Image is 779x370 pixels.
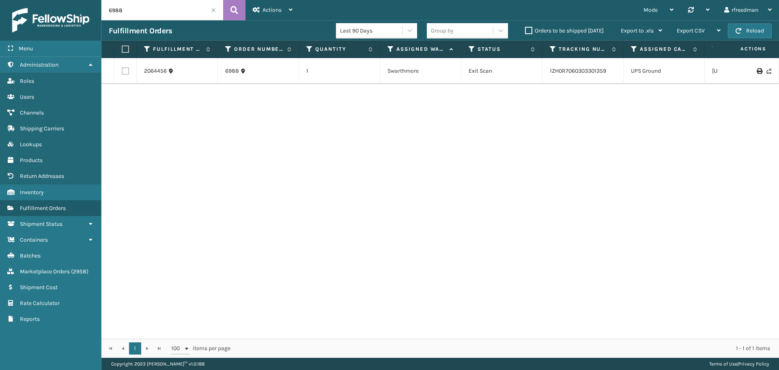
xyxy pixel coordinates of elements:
[478,45,527,53] label: Status
[109,26,172,36] h3: Fulfillment Orders
[677,27,705,34] span: Export CSV
[559,45,608,53] label: Tracking Number
[20,189,44,196] span: Inventory
[643,6,658,13] span: Mode
[234,45,283,53] label: Order Number
[153,45,202,53] label: Fulfillment Order Id
[20,221,62,227] span: Shipment Status
[20,173,64,180] span: Return Addresses
[144,67,167,75] a: 2064456
[20,316,40,322] span: Reports
[20,252,41,259] span: Batches
[20,284,58,291] span: Shipment Cost
[71,268,88,275] span: ( 2958 )
[20,93,34,100] span: Users
[20,300,60,307] span: Rate Calculator
[20,268,70,275] span: Marketplace Orders
[728,24,772,38] button: Reload
[299,58,380,84] td: 1
[709,358,769,370] div: |
[624,58,705,84] td: UPS Ground
[431,26,454,35] div: Group by
[640,45,689,53] label: Assigned Carrier Service
[263,6,282,13] span: Actions
[111,358,204,370] p: Copyright 2023 [PERSON_NAME]™ v 1.0.188
[129,342,141,355] a: 1
[396,45,445,53] label: Assigned Warehouse
[20,125,64,132] span: Shipping Carriers
[242,344,770,353] div: 1 - 1 of 1 items
[19,45,33,52] span: Menu
[20,141,42,148] span: Lookups
[225,67,239,75] a: 6988
[380,58,461,84] td: Swarthmore
[12,8,89,32] img: logo
[20,61,58,68] span: Administration
[709,361,737,367] a: Terms of Use
[766,68,771,74] i: Never Shipped
[171,344,183,353] span: 100
[171,342,230,355] span: items per page
[20,205,66,212] span: Fulfillment Orders
[757,68,762,74] i: Print Label
[20,157,43,164] span: Products
[315,45,364,53] label: Quantity
[621,27,654,34] span: Export to .xls
[20,236,48,243] span: Containers
[550,67,606,74] a: 1ZH0R7060303301359
[525,27,604,34] label: Orders to be shipped [DATE]
[20,109,44,116] span: Channels
[461,58,542,84] td: Exit Scan
[340,26,403,35] div: Last 90 Days
[738,361,769,367] a: Privacy Policy
[20,78,34,84] span: Roles
[715,42,771,56] span: Actions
